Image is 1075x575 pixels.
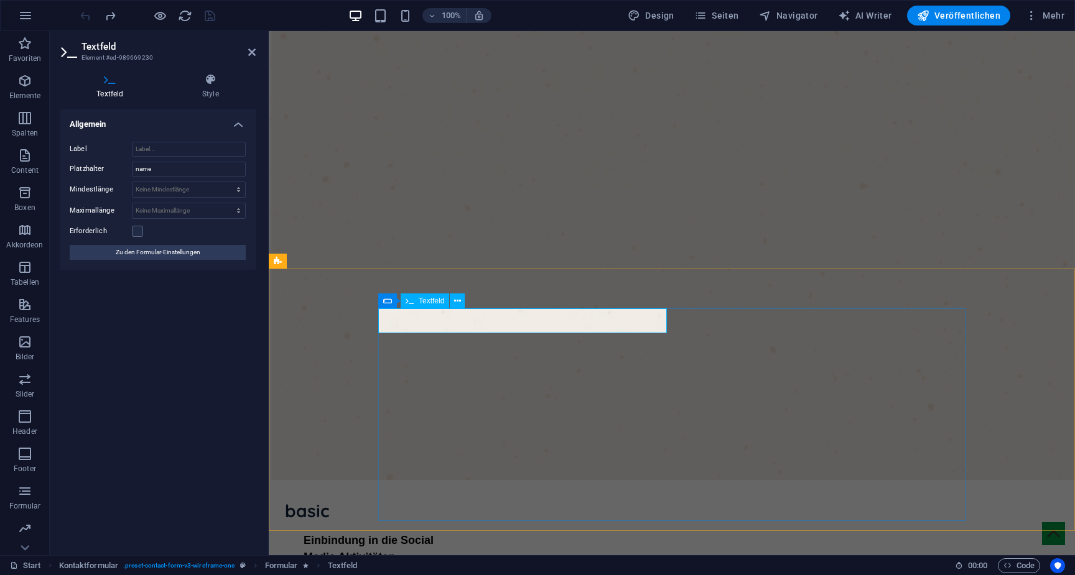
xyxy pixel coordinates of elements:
h4: Textfeld [60,73,165,99]
label: Mindestlänge [70,186,132,193]
button: Navigator [754,6,823,25]
p: Content [11,165,39,175]
span: Mehr [1025,9,1064,22]
button: reload [177,8,192,23]
i: Seite neu laden [178,9,192,23]
p: Tabellen [11,277,39,287]
i: Element enthält eine Animation [303,562,309,569]
input: Platzhalter... [132,162,246,177]
span: Code [1003,558,1035,573]
p: Footer [14,464,36,474]
button: Seiten [689,6,744,25]
span: Veröffentlichen [917,9,1000,22]
button: redo [103,8,118,23]
span: Textfeld [419,297,444,305]
p: Marketing [7,538,42,548]
label: Maximallänge [70,207,132,214]
label: Label [70,142,132,157]
i: Wiederholen: Hintergrund (none -> transparent) (Strg + Y, ⌘+Y) [103,9,118,23]
a: Klick, um Auswahl aufzuheben. Doppelklick öffnet Seitenverwaltung [10,558,41,573]
div: Design (Strg+Alt+Y) [623,6,679,25]
p: Features [10,315,40,324]
p: Elemente [9,91,41,101]
input: Label... [132,142,246,157]
span: Seiten [694,9,739,22]
span: AI Writer [838,9,892,22]
p: Spalten [12,128,38,138]
span: Zu den Formular-Einstellungen [116,245,200,260]
button: Mehr [1020,6,1069,25]
h2: Textfeld [81,41,256,52]
button: Zu den Formular-Einstellungen [70,245,246,260]
p: Bilder [16,352,35,362]
label: Erforderlich [70,224,132,239]
span: : [977,561,979,570]
p: Akkordeon [6,240,43,250]
span: . preset-contact-form-v3-wireframe-one [123,558,235,573]
p: Formular [9,501,41,511]
i: Dieses Element ist ein anpassbares Preset [240,562,246,569]
span: Klick zum Auswählen. Doppelklick zum Bearbeiten [59,558,118,573]
p: Slider [16,389,35,399]
span: 00 00 [968,558,987,573]
span: Klick zum Auswählen. Doppelklick zum Bearbeiten [265,558,298,573]
button: Usercentrics [1050,558,1065,573]
button: Code [998,558,1040,573]
span: Design [628,9,674,22]
span: Navigator [759,9,818,22]
button: Veröffentlichen [907,6,1010,25]
h6: 100% [441,8,461,23]
h4: Style [165,73,256,99]
label: Platzhalter [70,162,132,177]
i: Bei Größenänderung Zoomstufe automatisch an das gewählte Gerät anpassen. [473,10,485,21]
span: Klick zum Auswählen. Doppelklick zum Bearbeiten [328,558,358,573]
button: 100% [422,8,467,23]
p: Header [12,426,37,436]
h4: Allgemein [60,109,256,132]
p: Boxen [14,203,35,213]
button: Design [623,6,679,25]
h6: Session-Zeit [955,558,988,573]
p: Favoriten [9,53,41,63]
button: AI Writer [833,6,897,25]
h3: Element #ed-989669230 [81,52,231,63]
nav: breadcrumb [59,558,358,573]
